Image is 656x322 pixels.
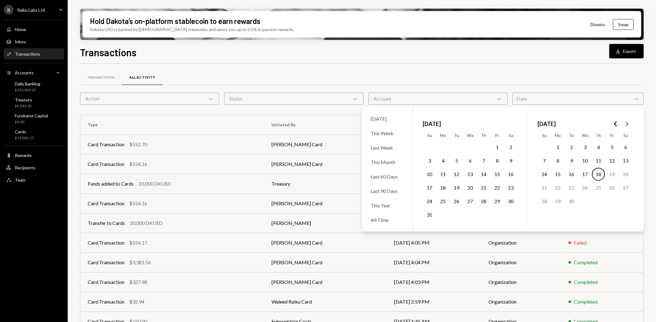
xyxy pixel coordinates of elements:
[4,162,64,173] a: Recipients
[490,131,504,140] th: Friday
[606,181,618,194] button: Friday, September 26th, 2025
[574,278,598,286] div: Completed
[605,131,619,140] th: Friday
[367,112,408,125] div: [DATE]
[122,70,163,85] a: All Activity
[477,154,490,167] button: Thursday, August 7th, 2025
[551,131,565,140] th: Monday
[264,233,387,253] td: [PERSON_NAME] Card
[367,141,408,154] div: Last Week
[481,233,561,253] td: Organization
[367,170,408,183] div: Last 60 Days
[264,292,387,312] td: Waleed Raiku Card
[15,120,48,125] div: $0.00
[17,7,45,13] div: Raiku Labs Ltd
[592,181,605,194] button: Thursday, September 25th, 2025
[574,298,598,305] div: Completed
[264,115,387,135] th: Initiated By
[90,16,260,26] div: Hold Dakota’s on-platform stablecoin to earn rewards
[387,253,481,272] td: [DATE] 4:04 PM
[551,141,564,154] button: Monday, September 1st, 2025
[264,135,387,154] td: [PERSON_NAME] Card
[491,181,504,194] button: Friday, August 22nd, 2025
[15,81,40,86] div: Daily Banking
[90,26,294,33] div: Dakota USD is backed by [DEMOGRAPHIC_DATA] treasuries and earns you up to 3.5% in passive rewards.
[491,154,504,167] button: Friday, August 8th, 2025
[450,195,463,208] button: Tuesday, August 26th, 2025
[464,195,477,208] button: Wednesday, August 27th, 2025
[578,168,591,181] button: Wednesday, September 17th, 2025
[574,239,587,246] div: Failed
[592,154,605,167] button: Thursday, September 11th, 2025
[15,153,32,158] div: Rewards
[606,154,618,167] button: Friday, September 12th, 2025
[504,141,517,154] button: Saturday, August 2nd, 2025
[437,154,449,167] button: Monday, August 4th, 2025
[613,19,634,30] button: Swap
[15,104,32,109] div: $6,841.45
[578,181,591,194] button: Wednesday, September 24th, 2025
[4,150,64,161] a: Rewards
[578,131,592,140] th: Wednesday
[551,154,564,167] button: Monday, September 8th, 2025
[4,127,64,142] a: Cards$19,883.37
[537,131,632,222] table: September 2025
[367,127,408,140] div: This Week
[4,48,64,59] a: Transactions
[592,168,605,181] button: Today, Thursday, September 18th, 2025
[15,51,40,57] div: Transactions
[423,195,436,208] button: Sunday, August 24th, 2025
[387,272,481,292] td: [DATE] 4:03 PM
[565,131,578,140] th: Tuesday
[565,168,578,181] button: Tuesday, September 16th, 2025
[538,181,551,194] button: Sunday, September 21st, 2025
[367,184,408,198] div: Last 90 Days
[87,75,115,80] div: Transactions
[129,239,147,246] div: $554.17
[538,154,551,167] button: Sunday, September 7th, 2025
[88,200,124,207] div: Card Transaction
[15,39,26,44] div: Inbox
[129,298,144,305] div: $32.94
[450,168,463,181] button: Tuesday, August 12th, 2025
[551,195,564,208] button: Monday, September 29th, 2025
[264,213,387,233] td: [PERSON_NAME]
[80,115,264,135] th: Type
[491,141,504,154] button: Friday, August 1st, 2025
[4,5,14,15] div: R
[606,168,618,181] button: Friday, September 19th, 2025
[367,213,408,226] div: All Time
[565,154,578,167] button: Tuesday, September 9th, 2025
[537,117,556,131] span: [DATE]
[450,181,463,194] button: Tuesday, August 19th, 2025
[15,135,34,141] div: $19,883.37
[423,168,436,181] button: Sunday, August 10th, 2025
[15,27,26,32] div: Home
[619,141,632,154] button: Saturday, September 6th, 2025
[551,168,564,181] button: Monday, September 15th, 2025
[88,298,124,305] div: Card Transaction
[80,92,219,105] div: Action
[504,181,517,194] button: Saturday, August 23rd, 2025
[606,141,618,154] button: Friday, September 5th, 2025
[88,141,124,148] div: Card Transaction
[129,75,155,80] div: All Activity
[481,292,561,312] td: Organization
[423,117,441,131] span: [DATE]
[481,272,561,292] td: Organization
[4,95,64,110] a: Treasury$6,841.45
[437,181,449,194] button: Monday, August 18th, 2025
[264,272,387,292] td: [PERSON_NAME] Card
[504,131,517,140] th: Saturday
[437,195,449,208] button: Monday, August 25th, 2025
[423,181,436,194] button: Sunday, August 17th, 2025
[450,131,463,140] th: Tuesday
[578,154,591,167] button: Wednesday, September 10th, 2025
[621,118,632,129] button: Go to the Next Month
[504,195,517,208] button: Saturday, August 30th, 2025
[477,131,490,140] th: Thursday
[423,131,436,140] th: Sunday
[464,168,477,181] button: Wednesday, August 13th, 2025
[477,195,490,208] button: Thursday, August 28th, 2025
[80,70,122,85] a: Transactions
